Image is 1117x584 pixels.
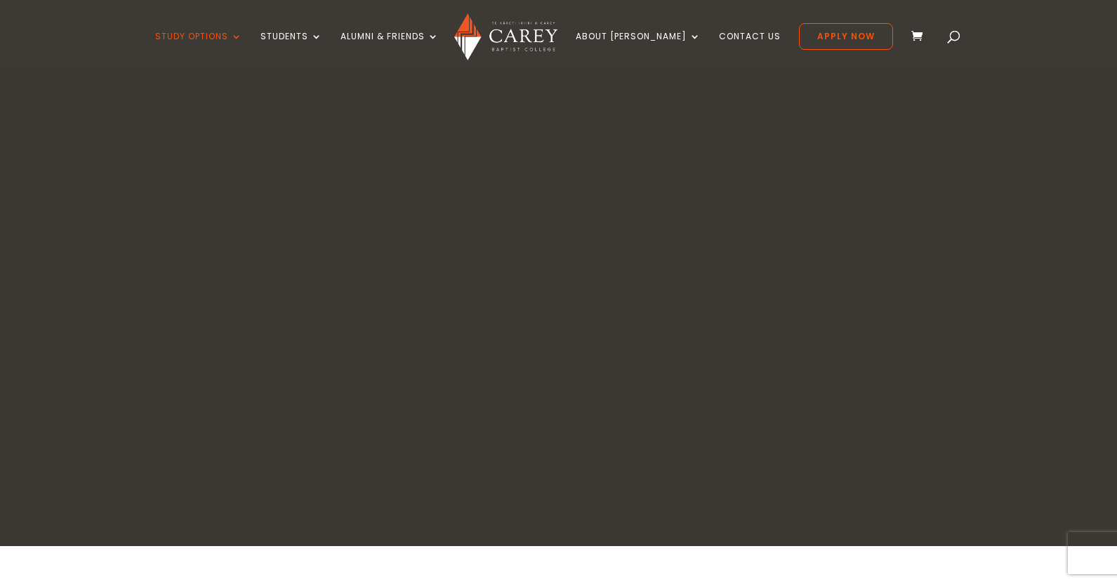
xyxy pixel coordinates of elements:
a: Apply Now [799,23,893,50]
a: Study Options [155,32,242,65]
a: Students [260,32,322,65]
img: Carey Baptist College [454,13,557,60]
a: About [PERSON_NAME] [576,32,701,65]
a: Alumni & Friends [341,32,439,65]
a: Contact Us [719,32,781,65]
